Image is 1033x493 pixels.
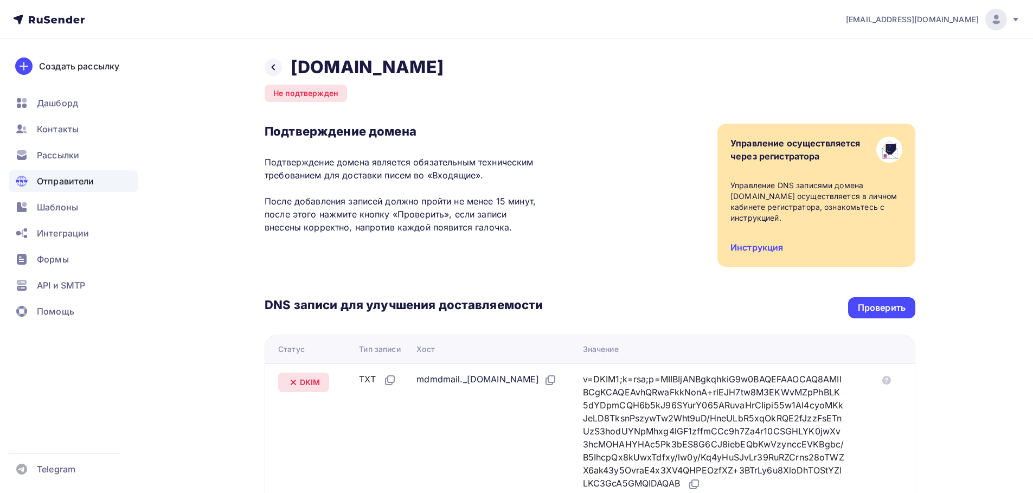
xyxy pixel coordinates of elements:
[9,196,138,218] a: Шаблоны
[265,156,543,234] p: Подтверждение домена является обязательным техническим требованием для доставки писем во «Входящи...
[416,373,556,387] div: mdmdmail._[DOMAIN_NAME]
[265,85,347,102] div: Не подтвержден
[300,377,320,388] span: DKIM
[9,144,138,166] a: Рассылки
[846,14,979,25] span: [EMAIL_ADDRESS][DOMAIN_NAME]
[37,463,75,476] span: Telegram
[846,9,1020,30] a: [EMAIL_ADDRESS][DOMAIN_NAME]
[359,373,396,387] div: TXT
[359,344,400,355] div: Тип записи
[9,118,138,140] a: Контакты
[291,56,444,78] h2: [DOMAIN_NAME]
[37,227,89,240] span: Интеграции
[583,344,619,355] div: Значение
[278,344,305,355] div: Статус
[416,344,435,355] div: Хост
[583,373,845,491] div: v=DKIM1;k=rsa;p=MIIBIjANBgkqhkiG9w0BAQEFAAOCAQ8AMIIBCgKCAQEAvhQRwaFkkNonA+rlEJH7tw8M3EKWvMZpPhBLK...
[265,297,543,315] h3: DNS записи для улучшения доставляемости
[37,123,79,136] span: Контакты
[37,279,85,292] span: API и SMTP
[858,302,906,314] div: Проверить
[9,170,138,192] a: Отправители
[265,124,543,139] h3: Подтверждение домена
[730,242,783,253] a: Инструкция
[37,201,78,214] span: Шаблоны
[37,253,69,266] span: Формы
[37,149,79,162] span: Рассылки
[730,180,902,223] div: Управление DNS записями домена [DOMAIN_NAME] осуществляется в личном кабинете регистратора, ознак...
[39,60,119,73] div: Создать рассылку
[9,92,138,114] a: Дашборд
[9,248,138,270] a: Формы
[37,175,94,188] span: Отправители
[37,305,74,318] span: Помощь
[37,97,78,110] span: Дашборд
[730,137,861,163] div: Управление осуществляется через регистратора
